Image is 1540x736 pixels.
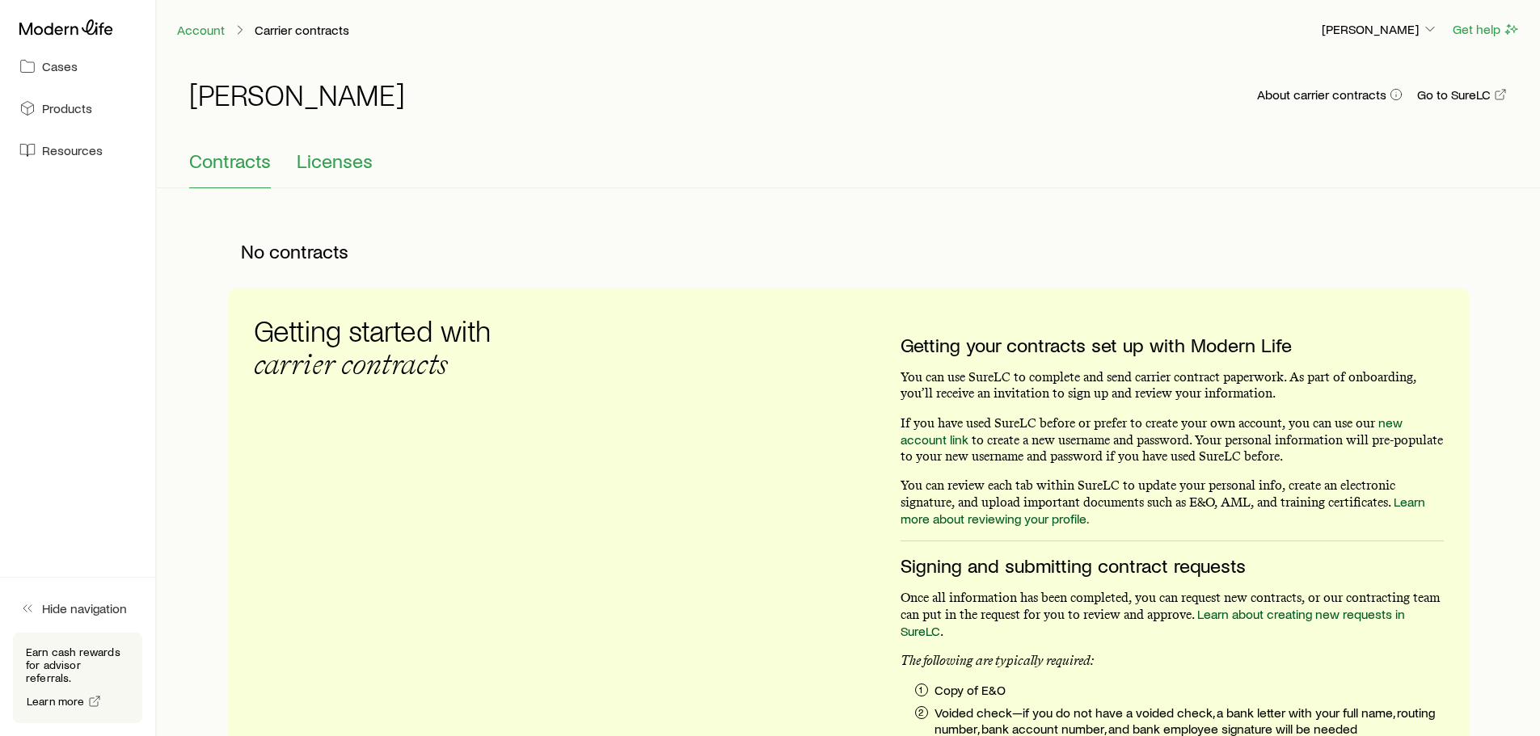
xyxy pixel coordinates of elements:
p: You can review each tab within SureLC to update your personal info, create an electronic signatur... [901,477,1444,528]
p: Once all information has been completed, you can request new contracts, or our contracting team c... [901,590,1444,640]
span: Resources [42,142,103,158]
div: Contracting sub-page tabs [189,149,1508,188]
div: Earn cash rewards for advisor referrals.Learn more [13,633,142,723]
button: [PERSON_NAME] [1321,20,1439,40]
p: Carrier contracts [255,22,349,38]
h3: Getting your contracts set up with Modern Life [901,334,1444,356]
span: No [241,240,264,263]
a: Cases [13,48,142,84]
span: Products [42,100,92,116]
p: 1 [919,683,922,696]
p: Earn cash rewards for advisor referrals. [26,646,129,684]
button: Get help [1452,20,1521,39]
a: Resources [13,132,142,168]
p: 2 [918,705,923,718]
p: The following are typically required: [901,653,1444,669]
a: Go to SureLC [1416,87,1508,103]
p: You can use SureLC to complete and send carrier contract paperwork. As part of onboarding, you’ll... [901,369,1444,402]
span: Learn more [27,696,85,707]
span: contracts [269,240,348,263]
span: Hide navigation [42,600,127,616]
span: Licenses [297,149,373,172]
button: Hide navigation [13,591,142,626]
span: Contracts [189,149,271,172]
h3: Getting started with [254,314,492,381]
h3: Signing and submitting contract requests [901,554,1444,577]
span: Cases [42,58,78,74]
button: About carrier contracts [1256,87,1403,103]
h1: [PERSON_NAME] [189,78,405,111]
p: [PERSON_NAME] [1322,21,1438,37]
span: carrier contracts [254,347,448,381]
p: Copy of E&O [935,682,1444,698]
p: If you have used SureLC before or prefer to create your own account, you can use our to create a ... [901,414,1444,465]
a: Products [13,90,142,126]
a: Account [176,23,226,38]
